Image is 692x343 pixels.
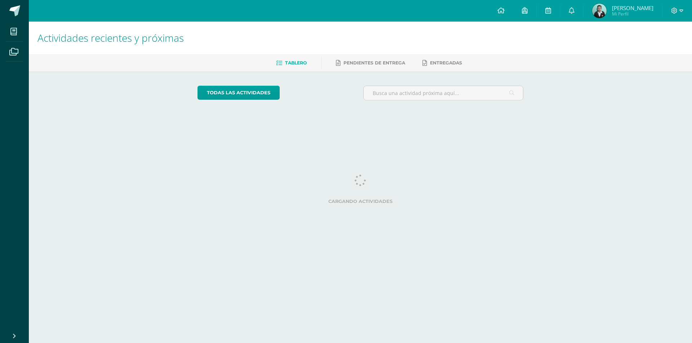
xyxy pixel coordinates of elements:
[343,60,405,66] span: Pendientes de entrega
[612,4,653,12] span: [PERSON_NAME]
[612,11,653,17] span: Mi Perfil
[430,60,462,66] span: Entregadas
[285,60,307,66] span: Tablero
[422,57,462,69] a: Entregadas
[364,86,523,100] input: Busca una actividad próxima aquí...
[198,199,524,204] label: Cargando actividades
[37,31,184,45] span: Actividades recientes y próximas
[592,4,607,18] img: 5c4299ecb9f95ec111dcfc535c7eab6c.png
[336,57,405,69] a: Pendientes de entrega
[198,86,280,100] a: todas las Actividades
[276,57,307,69] a: Tablero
